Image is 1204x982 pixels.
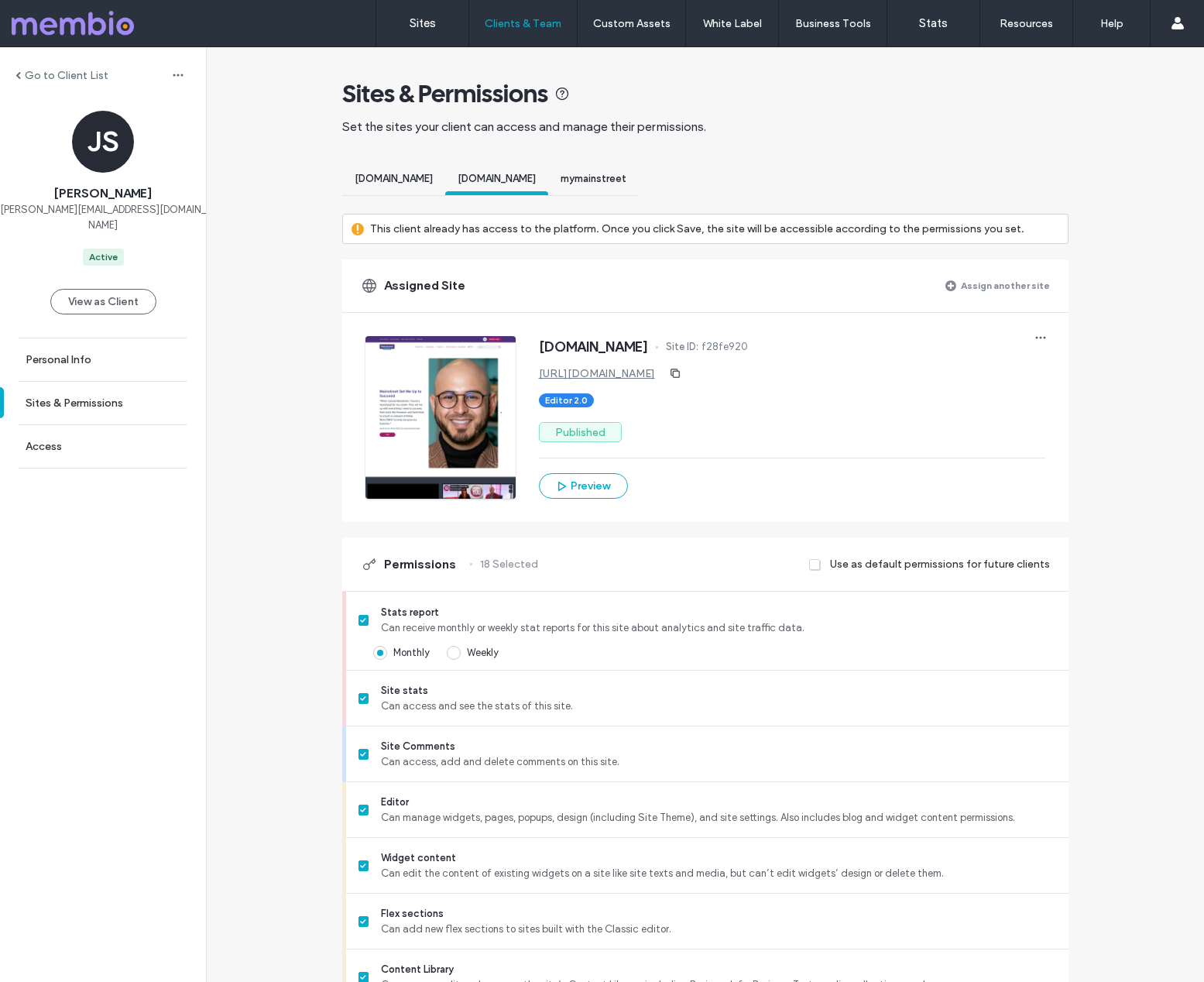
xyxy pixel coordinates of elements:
label: This client already has access to the platform. Once you click Save, the site will be accessible ... [370,215,1024,243]
span: Can access and see the stats of this site. [381,699,1055,714]
label: Use as default permissions for future clients [830,550,1050,579]
span: Permissions [384,556,456,573]
button: View as Client [50,289,156,314]
label: Assign another site [961,272,1050,299]
span: Weekly [467,647,499,658]
label: Access [26,440,62,453]
label: Custom Assets [593,17,671,30]
span: Editor [381,795,1055,810]
span: Can add new flex sections to sites built with the Classic editor. [381,922,1055,937]
span: Set the sites your client can access and manage their permissions. [342,119,706,134]
label: White Label [703,17,762,30]
span: Site Comments [381,739,1055,754]
label: 18 Selected [480,550,538,579]
span: Widget content [381,850,1055,866]
label: Resources [1000,17,1053,30]
span: Can edit the content of existing widgets on a site like site texts and media, but can’t edit widg... [381,866,1055,881]
span: [DOMAIN_NAME] [458,173,536,184]
span: Content Library [381,962,1055,977]
span: mymainstreet [561,173,626,184]
span: Editor 2.0 [545,393,588,407]
div: Active [89,250,118,264]
span: Assigned Site [384,277,465,294]
div: JS [72,111,134,173]
label: Help [1100,17,1123,30]
span: Can receive monthly or weekly stat reports for this site about analytics and site traffic data. [381,620,1055,636]
label: Go to Client List [25,69,108,82]
label: Sites & Permissions [26,397,123,410]
a: [URL][DOMAIN_NAME] [539,367,655,380]
span: Can manage widgets, pages, popups, design (including Site Theme), and site settings. Also include... [381,810,1055,826]
span: f28fe920 [701,339,748,355]
span: Sites & Permissions [342,78,548,109]
label: Business Tools [795,17,871,30]
label: Sites [410,16,436,30]
button: Preview [539,473,628,499]
label: Clients & Team [485,17,561,30]
span: Site stats [381,683,1055,699]
span: Flex sections [381,906,1055,922]
span: Stats report [381,605,1055,620]
span: [PERSON_NAME] [54,185,152,202]
span: [DOMAIN_NAME] [539,339,648,355]
label: Published [539,422,622,442]
span: Monthly [393,647,430,658]
label: Stats [919,16,948,30]
span: Help [36,11,67,25]
label: Personal Info [26,353,91,366]
span: Site ID: [666,339,698,355]
span: Can access, add and delete comments on this site. [381,754,1055,770]
span: [DOMAIN_NAME] [355,173,433,184]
